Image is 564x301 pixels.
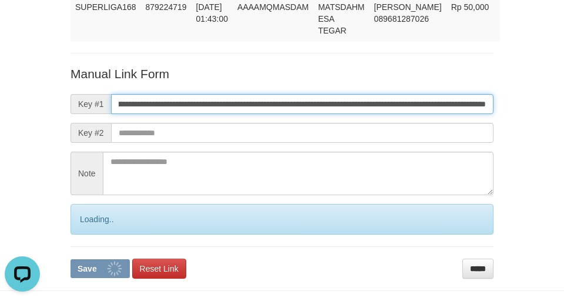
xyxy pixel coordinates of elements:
span: MATSDAHM ESA TEGAR [318,2,364,35]
p: Manual Link Form [70,65,493,82]
a: Reset Link [132,259,186,279]
span: Reset Link [140,264,179,273]
span: [PERSON_NAME] [374,2,442,12]
span: Key #2 [70,123,111,143]
span: Note [70,152,103,195]
span: Save [78,264,97,273]
span: AAAAMQMASDAM [237,2,308,12]
span: [DATE] 01:43:00 [196,2,229,24]
button: Save [70,259,130,278]
div: Loading.. [70,204,493,235]
span: Rp 50,000 [451,2,489,12]
span: Copy 089681287026 to clipboard [374,14,429,24]
span: Key #1 [70,94,111,114]
button: Open LiveChat chat widget [5,5,40,40]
